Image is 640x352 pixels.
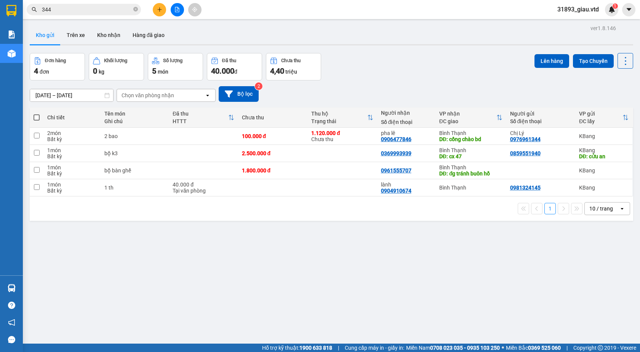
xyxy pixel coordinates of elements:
button: 1 [544,203,556,214]
div: lành [381,182,432,188]
button: Kho nhận [91,26,126,44]
div: Bất kỳ [47,188,97,194]
button: file-add [171,3,184,16]
div: Chưa thu [311,130,373,142]
img: solution-icon [8,31,16,39]
span: message [8,336,15,343]
span: plus [157,7,162,12]
div: Bình Thạnh [439,147,502,153]
div: Bất kỳ [47,153,97,159]
span: 4 [34,66,38,76]
span: 0 [93,66,97,76]
div: VP nhận [439,111,496,117]
div: 1 món [47,164,97,170]
div: ĐC giao [439,118,496,124]
span: close-circle [133,7,138,11]
div: 100.000 đ [242,133,304,139]
svg: open [619,206,625,212]
div: DĐ: cx 47 [439,153,502,159]
img: logo-vxr [6,5,16,16]
div: Bất kỳ [47,170,97,177]
th: Toggle SortBy [575,108,632,128]
span: question-circle [8,302,15,309]
div: Người nhận [381,110,432,116]
span: file-add [174,7,180,12]
span: Cung cấp máy in - giấy in: [345,344,404,352]
button: Chưa thu4,40 triệu [266,53,321,80]
div: DĐ: cổng chào bd [439,136,502,142]
div: Bình Thạnh [439,130,502,136]
button: Khối lượng0kg [89,53,144,80]
button: Số lượng5món [148,53,203,80]
span: | [566,344,568,352]
div: KBang [579,167,629,174]
div: Tại văn phòng [173,188,234,194]
button: Kho gửi [30,26,61,44]
button: Đơn hàng4đơn [30,53,85,80]
input: Select a date range. [30,89,113,101]
div: 0859551940 [510,150,541,156]
div: 0904910674 [381,188,411,194]
span: copyright [598,345,603,350]
button: plus [153,3,166,16]
span: Miền Nam [406,344,500,352]
sup: 2 [255,82,262,90]
div: Thu hộ [311,111,367,117]
div: 0906477846 [381,136,411,142]
div: 2.500.000 đ [242,150,304,156]
div: KBang [579,133,629,139]
div: 1 món [47,147,97,153]
span: món [158,69,168,75]
span: ⚪️ [502,346,504,349]
span: notification [8,319,15,326]
span: 40.000 [211,66,234,76]
div: 40.000 đ [173,182,234,188]
span: đơn [40,69,49,75]
div: Khối lượng [104,58,127,63]
th: Toggle SortBy [435,108,506,128]
span: 5 [152,66,156,76]
input: Tìm tên, số ĐT hoặc mã đơn [42,5,132,14]
div: DĐ: đg tránh buôn hồ [439,170,502,177]
div: Bất kỳ [47,136,97,142]
button: Hàng đã giao [126,26,171,44]
div: 1.800.000 đ [242,167,304,174]
div: 1.120.000 đ [311,130,373,136]
div: Trạng thái [311,118,367,124]
strong: 1900 633 818 [299,345,332,351]
span: | [338,344,339,352]
div: HTTT [173,118,228,124]
img: warehouse-icon [8,284,16,292]
span: đ [234,69,237,75]
div: Chưa thu [281,58,301,63]
div: Chi tiết [47,114,97,121]
span: search [32,7,37,12]
button: Tạo Chuyến [573,54,614,68]
div: 2 món [47,130,97,136]
div: Ghi chú [104,118,165,124]
sup: 1 [613,3,618,9]
th: Toggle SortBy [307,108,377,128]
button: aim [188,3,202,16]
div: Số lượng [163,58,182,63]
div: VP gửi [579,111,622,117]
span: close-circle [133,6,138,13]
div: 2 bao [104,133,165,139]
div: pha lê [381,130,432,136]
div: KBang [579,185,629,191]
span: kg [99,69,104,75]
div: 0976961344 [510,136,541,142]
div: 0961555707 [381,167,411,174]
div: Số điện thoại [510,118,571,124]
div: 0981324145 [510,185,541,191]
th: Toggle SortBy [169,108,238,128]
div: ver 1.8.146 [590,24,616,32]
span: aim [192,7,197,12]
button: Bộ lọc [219,86,259,102]
div: bộ bàn ghế [104,167,165,174]
div: 1 món [47,182,97,188]
div: 0369993939 [381,150,411,156]
span: 1 [614,3,616,9]
div: 10 / trang [589,205,613,212]
div: Chọn văn phòng nhận [122,92,174,99]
